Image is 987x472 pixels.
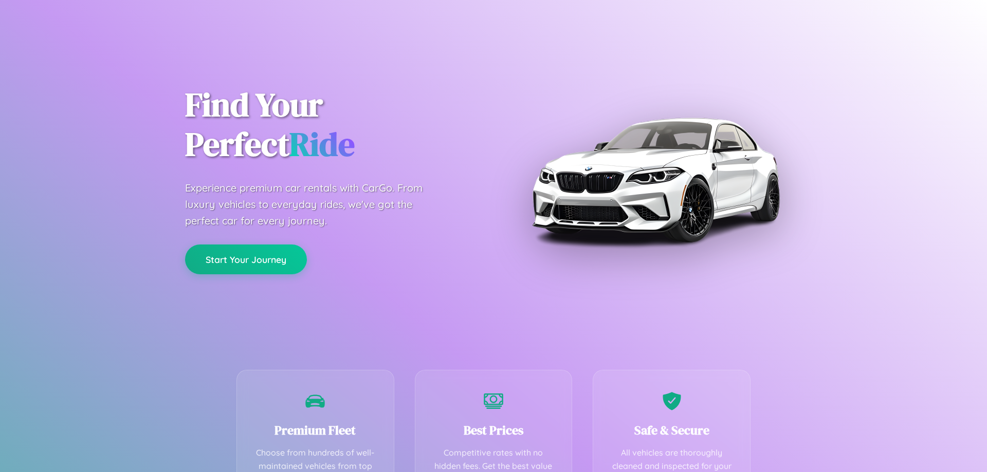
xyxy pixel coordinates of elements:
[185,244,307,274] button: Start Your Journey
[185,180,442,229] p: Experience premium car rentals with CarGo. From luxury vehicles to everyday rides, we've got the ...
[289,122,355,166] span: Ride
[609,422,735,439] h3: Safe & Secure
[527,51,784,308] img: Premium BMW car rental vehicle
[252,422,378,439] h3: Premium Fleet
[431,422,557,439] h3: Best Prices
[185,85,478,164] h1: Find Your Perfect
